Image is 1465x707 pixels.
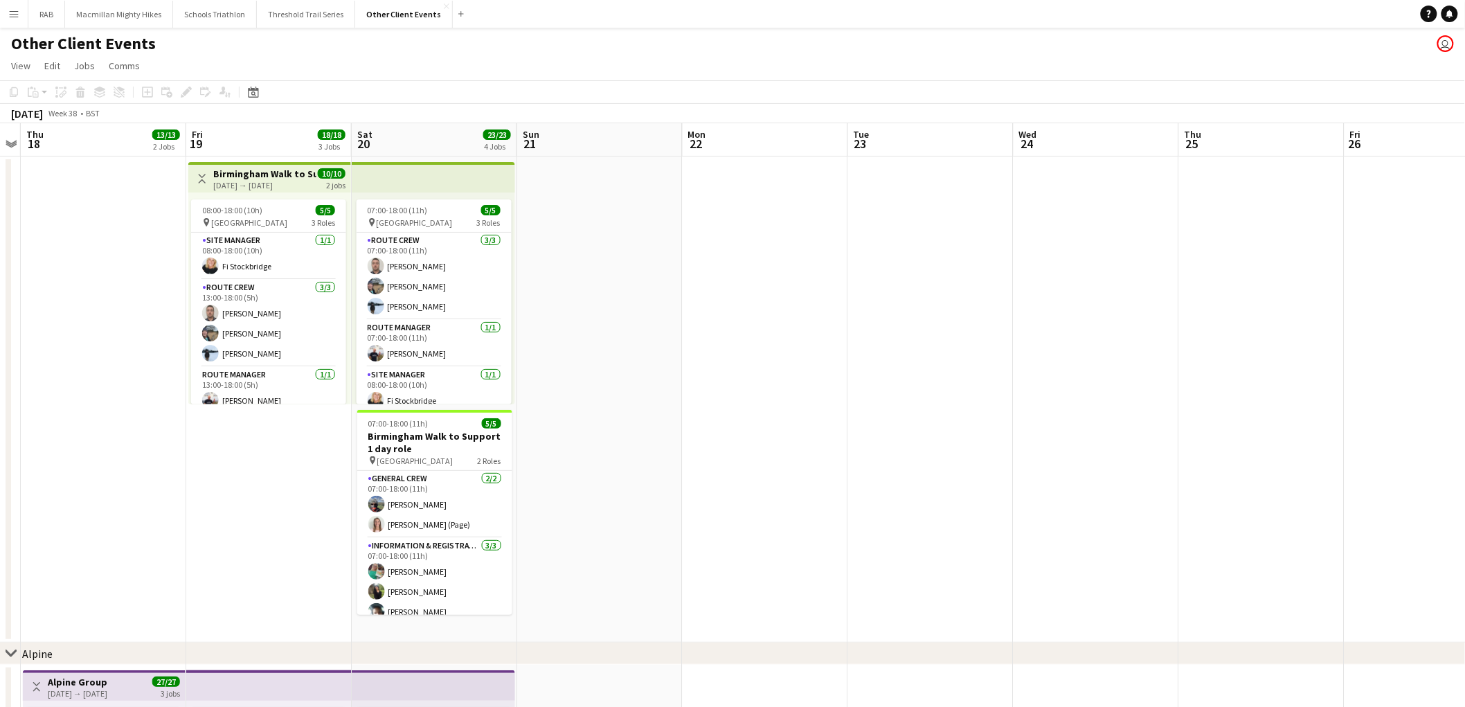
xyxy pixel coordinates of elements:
[1437,35,1454,52] app-user-avatar: Liz Sutton
[191,233,346,280] app-card-role: Site Manager1/108:00-18:00 (10h)Fi Stockbridge
[213,180,316,190] div: [DATE] → [DATE]
[312,217,335,228] span: 3 Roles
[48,676,107,688] h3: Alpine Group
[152,129,180,140] span: 13/13
[191,199,346,404] app-job-card: 08:00-18:00 (10h)5/5 [GEOGRAPHIC_DATA]3 RolesSite Manager1/108:00-18:00 (10h)Fi StockbridgeRoute ...
[477,217,501,228] span: 3 Roles
[523,128,539,141] span: Sun
[153,141,179,152] div: 2 Jobs
[48,688,107,699] div: [DATE] → [DATE]
[190,136,203,152] span: 19
[1019,128,1037,141] span: Wed
[357,410,512,615] app-job-card: 07:00-18:00 (11h)5/5Birmingham Walk to Support 1 day role [GEOGRAPHIC_DATA]2 RolesGeneral Crew2/2...
[357,233,512,320] app-card-role: Route Crew3/307:00-18:00 (11h)[PERSON_NAME][PERSON_NAME][PERSON_NAME]
[26,128,44,141] span: Thu
[1017,136,1037,152] span: 24
[211,217,287,228] span: [GEOGRAPHIC_DATA]
[44,60,60,72] span: Edit
[6,57,36,75] a: View
[357,199,512,404] app-job-card: 07:00-18:00 (11h)5/5 [GEOGRAPHIC_DATA]3 RolesRoute Crew3/307:00-18:00 (11h)[PERSON_NAME][PERSON_N...
[46,108,80,118] span: Week 38
[192,128,203,141] span: Fri
[161,687,180,699] div: 3 jobs
[318,168,345,179] span: 10/10
[316,205,335,215] span: 5/5
[1350,128,1361,141] span: Fri
[28,1,65,28] button: RAB
[355,1,453,28] button: Other Client Events
[86,108,100,118] div: BST
[357,320,512,367] app-card-role: Route Manager1/107:00-18:00 (11h)[PERSON_NAME]
[521,136,539,152] span: 21
[202,205,262,215] span: 08:00-18:00 (10h)
[24,136,44,152] span: 18
[213,168,316,180] h3: Birmingham Walk to Support 2 day role
[377,456,453,466] span: [GEOGRAPHIC_DATA]
[686,136,706,152] span: 22
[257,1,355,28] button: Threshold Trail Series
[74,60,95,72] span: Jobs
[854,128,870,141] span: Tue
[1348,136,1361,152] span: 26
[481,205,501,215] span: 5/5
[191,367,346,414] app-card-role: Route Manager1/113:00-18:00 (5h)[PERSON_NAME]
[1185,128,1202,141] span: Thu
[69,57,100,75] a: Jobs
[368,418,429,429] span: 07:00-18:00 (11h)
[318,141,345,152] div: 3 Jobs
[11,33,156,54] h1: Other Client Events
[39,57,66,75] a: Edit
[355,136,372,152] span: 20
[478,456,501,466] span: 2 Roles
[357,367,512,414] app-card-role: Site Manager1/108:00-18:00 (10h)Fi Stockbridge
[484,141,510,152] div: 4 Jobs
[357,128,372,141] span: Sat
[22,647,53,661] div: Alpine
[483,129,511,140] span: 23/23
[11,60,30,72] span: View
[173,1,257,28] button: Schools Triathlon
[852,136,870,152] span: 23
[377,217,453,228] span: [GEOGRAPHIC_DATA]
[357,471,512,538] app-card-role: General Crew2/207:00-18:00 (11h)[PERSON_NAME][PERSON_NAME] (Page)
[11,107,43,120] div: [DATE]
[326,179,345,190] div: 2 jobs
[152,677,180,687] span: 27/27
[688,128,706,141] span: Mon
[65,1,173,28] button: Macmillan Mighty Hikes
[191,280,346,367] app-card-role: Route Crew3/313:00-18:00 (5h)[PERSON_NAME][PERSON_NAME][PERSON_NAME]
[368,205,428,215] span: 07:00-18:00 (11h)
[1183,136,1202,152] span: 25
[318,129,345,140] span: 18/18
[482,418,501,429] span: 5/5
[103,57,145,75] a: Comms
[357,430,512,455] h3: Birmingham Walk to Support 1 day role
[357,538,512,625] app-card-role: Information & registration crew3/307:00-18:00 (11h)[PERSON_NAME][PERSON_NAME][PERSON_NAME]
[109,60,140,72] span: Comms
